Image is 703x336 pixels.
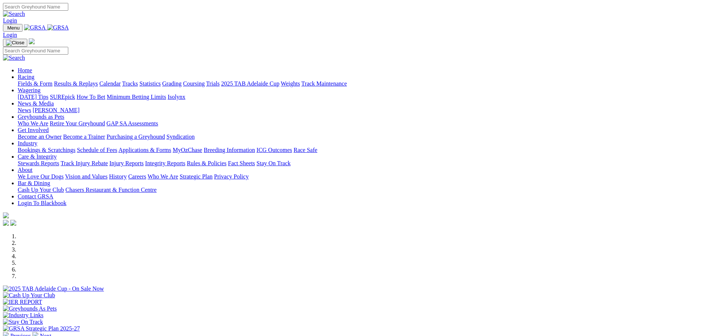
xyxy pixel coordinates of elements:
a: Trials [206,80,220,87]
img: Close [6,40,24,46]
a: Home [18,67,32,73]
div: Racing [18,80,700,87]
div: Care & Integrity [18,160,700,167]
div: About [18,173,700,180]
a: SUREpick [50,94,75,100]
a: Track Maintenance [301,80,347,87]
img: logo-grsa-white.png [29,38,35,44]
a: 2025 TAB Adelaide Cup [221,80,279,87]
img: Cash Up Your Club [3,292,55,299]
img: GRSA [24,24,46,31]
img: GRSA Strategic Plan 2025-27 [3,325,80,332]
a: Race Safe [293,147,317,153]
a: Statistics [139,80,161,87]
a: Integrity Reports [145,160,185,166]
a: About [18,167,32,173]
a: Care & Integrity [18,153,57,160]
a: Coursing [183,80,205,87]
a: Tracks [122,80,138,87]
a: Track Injury Rebate [61,160,108,166]
a: Results & Replays [54,80,98,87]
a: Calendar [99,80,121,87]
a: Greyhounds as Pets [18,114,64,120]
a: News & Media [18,100,54,107]
div: Bar & Dining [18,187,700,193]
a: Syndication [166,134,194,140]
a: History [109,173,127,180]
a: Who We Are [18,120,48,127]
a: Bar & Dining [18,180,50,186]
img: Search [3,11,25,17]
a: Careers [128,173,146,180]
a: Vision and Values [65,173,107,180]
a: Get Involved [18,127,49,133]
img: Greyhounds As Pets [3,305,57,312]
a: Become a Trainer [63,134,105,140]
a: Breeding Information [204,147,255,153]
a: Cash Up Your Club [18,187,64,193]
a: Weights [281,80,300,87]
img: facebook.svg [3,220,9,226]
a: Wagering [18,87,41,93]
a: Contact GRSA [18,193,53,200]
img: logo-grsa-white.png [3,212,9,218]
button: Toggle navigation [3,39,27,47]
img: Search [3,55,25,61]
a: Racing [18,74,34,80]
a: We Love Our Dogs [18,173,63,180]
div: Wagering [18,94,700,100]
a: How To Bet [77,94,106,100]
a: Schedule of Fees [77,147,117,153]
a: [PERSON_NAME] [32,107,79,113]
img: Stay On Track [3,319,43,325]
a: Fact Sheets [228,160,255,166]
a: [DATE] Tips [18,94,48,100]
input: Search [3,47,68,55]
div: Greyhounds as Pets [18,120,700,127]
a: Chasers Restaurant & Function Centre [65,187,156,193]
a: News [18,107,31,113]
a: Rules & Policies [187,160,227,166]
a: Bookings & Scratchings [18,147,75,153]
a: Isolynx [168,94,185,100]
input: Search [3,3,68,11]
a: Retire Your Greyhound [50,120,105,127]
a: Strategic Plan [180,173,213,180]
a: GAP SA Assessments [107,120,158,127]
img: twitter.svg [10,220,16,226]
a: Who We Are [148,173,178,180]
img: 2025 TAB Adelaide Cup - On Sale Now [3,285,104,292]
span: Menu [7,25,20,31]
div: News & Media [18,107,700,114]
button: Toggle navigation [3,24,23,32]
img: Industry Links [3,312,44,319]
a: Login [3,17,17,24]
a: ICG Outcomes [256,147,292,153]
a: Login [3,32,17,38]
a: Login To Blackbook [18,200,66,206]
div: Get Involved [18,134,700,140]
a: Industry [18,140,37,146]
a: Privacy Policy [214,173,249,180]
a: Fields & Form [18,80,52,87]
a: Become an Owner [18,134,62,140]
a: Purchasing a Greyhound [107,134,165,140]
a: MyOzChase [173,147,202,153]
a: Minimum Betting Limits [107,94,166,100]
img: GRSA [47,24,69,31]
div: Industry [18,147,700,153]
img: IER REPORT [3,299,42,305]
a: Stay On Track [256,160,290,166]
a: Grading [162,80,182,87]
a: Applications & Forms [118,147,171,153]
a: Stewards Reports [18,160,59,166]
a: Injury Reports [109,160,144,166]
